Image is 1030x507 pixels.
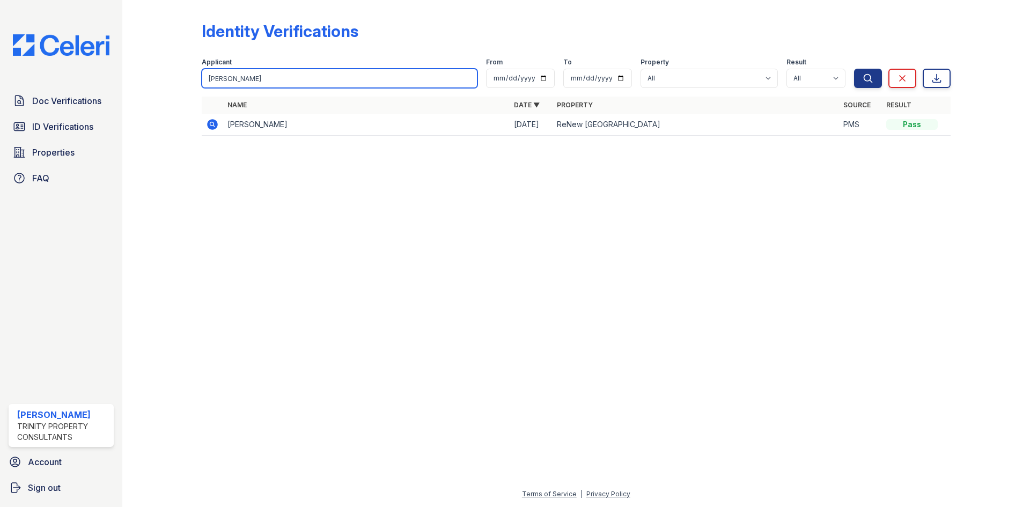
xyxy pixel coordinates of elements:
a: Sign out [4,477,118,498]
span: FAQ [32,172,49,185]
label: Property [641,58,669,67]
input: Search by name or phone number [202,69,477,88]
a: Properties [9,142,114,163]
a: Account [4,451,118,473]
label: From [486,58,503,67]
span: Doc Verifications [32,94,101,107]
label: Result [786,58,806,67]
a: Date ▼ [514,101,540,109]
a: Terms of Service [522,490,577,498]
a: Result [886,101,911,109]
span: Sign out [28,481,61,494]
label: To [563,58,572,67]
a: Privacy Policy [586,490,630,498]
span: Properties [32,146,75,159]
a: ID Verifications [9,116,114,137]
img: CE_Logo_Blue-a8612792a0a2168367f1c8372b55b34899dd931a85d93a1a3d3e32e68fde9ad4.png [4,34,118,56]
a: Source [843,101,871,109]
div: | [580,490,583,498]
a: Property [557,101,593,109]
a: FAQ [9,167,114,189]
span: Account [28,455,62,468]
span: ID Verifications [32,120,93,133]
div: Trinity Property Consultants [17,421,109,443]
td: [DATE] [510,114,553,136]
a: Doc Verifications [9,90,114,112]
div: Pass [886,119,938,130]
td: [PERSON_NAME] [223,114,510,136]
td: ReNew [GEOGRAPHIC_DATA] [553,114,839,136]
div: Identity Verifications [202,21,358,41]
td: PMS [839,114,882,136]
a: Name [227,101,247,109]
label: Applicant [202,58,232,67]
div: [PERSON_NAME] [17,408,109,421]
